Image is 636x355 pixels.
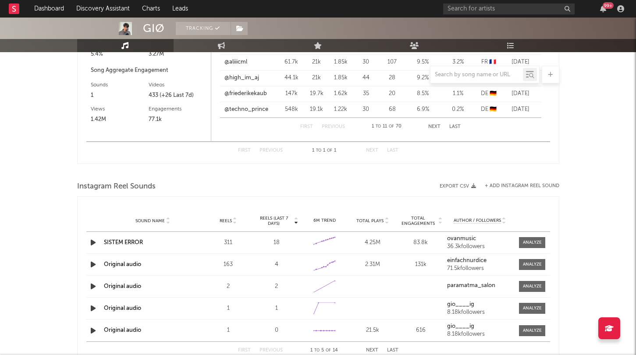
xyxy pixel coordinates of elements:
span: Sound Name [135,218,165,224]
div: 1 11 70 [362,121,411,132]
div: DE [478,105,500,114]
div: 8.18k followers [447,309,513,316]
div: 99 + [603,2,614,9]
div: 4 [255,260,298,269]
div: 18 [255,238,298,247]
div: Engagements [149,104,206,114]
button: Last [449,124,461,129]
input: Search by song name or URL [430,71,523,78]
strong: gio____ig [447,302,474,307]
span: 🇩🇪 [490,106,497,112]
strong: einfachnurdice [447,258,487,263]
div: [DATE] [504,89,537,98]
div: 0.2 % [443,105,473,114]
a: Original audio [104,284,141,289]
strong: ovanmusic [447,236,476,241]
div: 2 [206,282,250,291]
span: Reels (last 7 days) [255,216,293,226]
span: 🇫🇷 [489,59,496,65]
div: 30 [355,105,377,114]
div: 5.4% [91,49,149,60]
div: Song Aggregate Engagement [91,65,206,76]
button: Previous [259,348,283,353]
div: 1 [255,304,298,313]
div: 131k [399,260,443,269]
strong: gio____ig [447,323,474,329]
div: 21.5k [351,326,394,335]
button: Tracking [176,22,231,35]
div: 147k [281,89,302,98]
div: 1 [206,304,250,313]
a: ovanmusic [447,236,513,242]
a: @friederikekaub [224,89,267,98]
a: paramatma_salon [447,283,513,289]
strong: paramatma_salon [447,283,495,288]
div: 77.1k [149,114,206,125]
span: to [314,348,320,352]
div: [DATE] [504,105,537,114]
div: 61.7k [281,58,302,67]
a: Original audio [104,305,141,311]
div: Sounds [91,80,149,90]
div: 8.18k followers [447,331,513,337]
button: Next [366,148,378,153]
button: Next [428,124,441,129]
div: 83.8k [399,238,443,247]
div: [DATE] [504,58,537,67]
div: 1 [206,326,250,335]
span: Total Plays [356,218,384,224]
div: 6.9 % [408,105,438,114]
button: Last [387,348,398,353]
div: 9.5 % [408,58,438,67]
div: 36.3k followers [447,244,513,250]
a: gio____ig [447,323,513,330]
button: Previous [322,124,345,129]
div: 20 [381,89,403,98]
div: 1 [91,90,149,101]
div: 616 [399,326,443,335]
span: Reels [220,218,232,224]
div: 2.31M [351,260,394,269]
a: Original audio [104,327,141,333]
button: 99+ [600,5,606,12]
div: 19.7k [307,89,327,98]
a: @techno_prince [224,105,268,114]
a: SISTEM ERROR [104,240,143,245]
div: FR [478,58,500,67]
span: of [389,124,394,128]
button: Next [366,348,378,353]
div: + Add Instagram Reel Sound [476,184,559,188]
div: 3.2 % [443,58,473,67]
div: 3.27M [149,49,206,60]
button: Previous [259,148,283,153]
a: einfachnurdice [447,258,513,264]
a: gio____ig [447,302,513,308]
div: 30 [355,58,377,67]
a: Original audio [104,262,141,267]
div: 68 [381,105,403,114]
div: 311 [206,238,250,247]
div: 163 [206,260,250,269]
span: to [316,149,321,153]
div: 21k [307,58,327,67]
div: 6M Trend [303,217,347,224]
div: 8.5 % [408,89,438,98]
button: First [238,148,251,153]
span: Author / Followers [454,218,501,224]
div: 107 [381,58,403,67]
div: 0 [255,326,298,335]
div: 1.85k [331,58,351,67]
span: Total Engagements [399,216,437,226]
div: DE [478,89,500,98]
span: to [376,124,381,128]
div: 548k [281,105,302,114]
input: Search for artists [443,4,575,14]
div: 1.62k [331,89,351,98]
div: 4.25M [351,238,394,247]
span: 🇩🇪 [490,91,497,96]
div: 2 [255,282,298,291]
div: Videos [149,80,206,90]
button: Last [387,148,398,153]
span: of [327,149,332,153]
div: 35 [355,89,377,98]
